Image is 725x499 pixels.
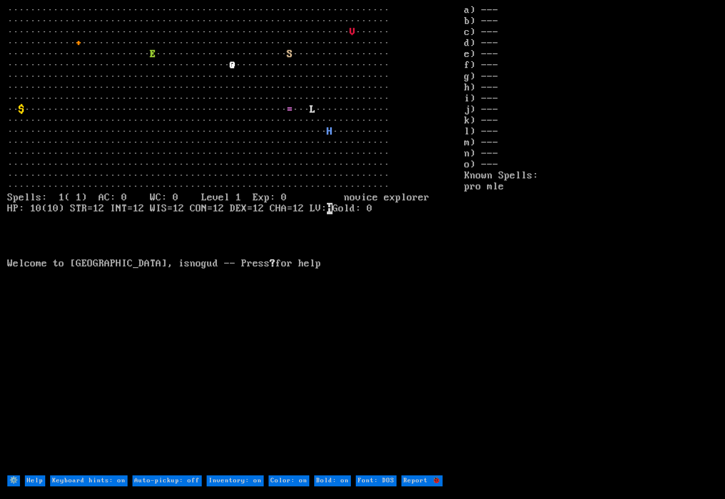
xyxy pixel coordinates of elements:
input: Report 🐞 [401,475,443,486]
font: + [76,37,82,49]
input: Bold: on [314,475,351,486]
input: ⚙️ [7,475,20,486]
font: V [350,26,355,38]
font: S [287,48,293,60]
font: L [310,104,315,115]
font: H [327,126,333,137]
input: Keyboard hints: on [50,475,128,486]
font: E [150,48,156,60]
input: Color: on [269,475,309,486]
font: $ [19,104,24,115]
b: ? [270,258,275,269]
font: @ [230,59,236,71]
input: Auto-pickup: off [132,475,202,486]
input: Help [25,475,45,486]
font: = [287,104,293,115]
input: Font: DOS [356,475,397,486]
input: Inventory: on [207,475,264,486]
larn: ··································································· ·····························... [7,5,464,474]
stats: a) --- b) --- c) --- d) --- e) --- f) --- g) --- h) --- i) --- j) --- k) --- l) --- m) --- n) ---... [464,5,718,474]
mark: H [327,203,333,214]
